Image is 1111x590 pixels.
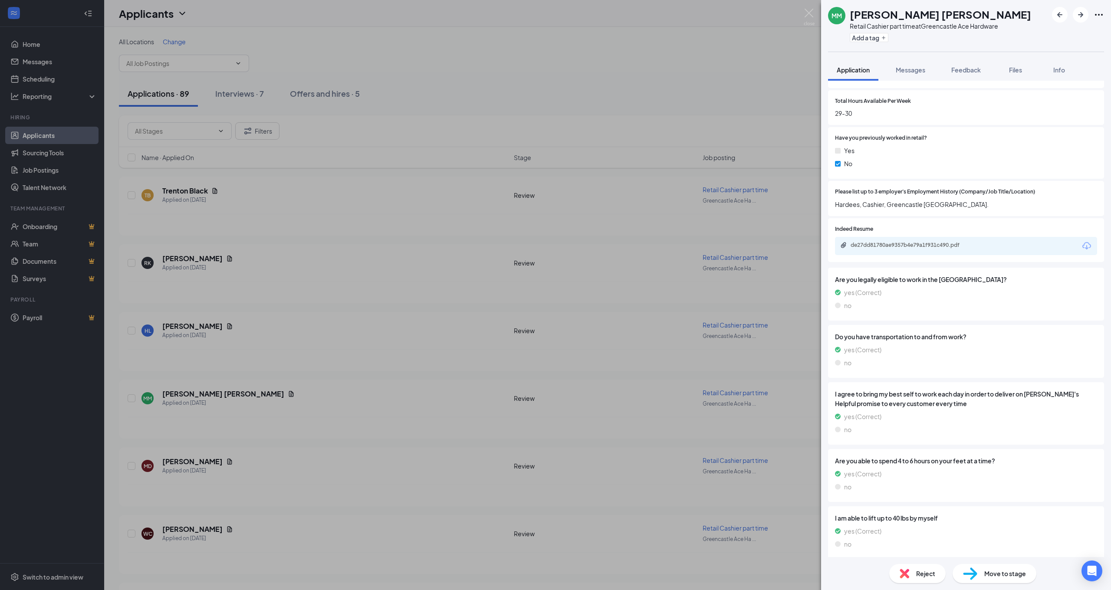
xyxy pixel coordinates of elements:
h1: [PERSON_NAME] [PERSON_NAME] [850,7,1031,22]
span: I am able to lift up to 40 lbs by myself [835,513,1097,523]
span: yes (Correct) [844,345,881,354]
span: Reject [916,569,935,578]
span: yes (Correct) [844,288,881,297]
span: Application [837,66,870,74]
svg: Paperclip [840,242,847,249]
span: Total Hours Available Per Week [835,97,911,105]
div: de27dd81780ae9357b4e79a1f931c490.pdf [851,242,972,249]
span: Info [1053,66,1065,74]
button: ArrowRight [1073,7,1088,23]
span: Indeed Resume [835,225,873,233]
div: Open Intercom Messenger [1081,560,1102,581]
button: PlusAdd a tag [850,33,888,42]
span: Yes [844,146,855,155]
svg: Ellipses [1094,10,1104,20]
span: yes (Correct) [844,469,881,479]
button: ArrowLeftNew [1052,7,1068,23]
span: no [844,482,851,492]
span: Hardees, Cashier, Greencastle [GEOGRAPHIC_DATA]. [835,200,1097,209]
svg: ArrowLeftNew [1055,10,1065,20]
span: Files [1009,66,1022,74]
span: Do you have transportation to and from work? [835,332,1097,341]
span: 29-30 [835,108,1097,118]
span: no [844,301,851,310]
div: Retail Cashier part time at Greencastle Ace Hardware [850,22,1031,30]
span: Move to stage [984,569,1026,578]
span: yes (Correct) [844,412,881,421]
span: Feedback [951,66,981,74]
span: Are you able to spend 4 to 6 hours on your feet at a time? [835,456,1097,465]
span: yes (Correct) [844,526,881,536]
div: MM [832,11,842,20]
svg: ArrowRight [1075,10,1086,20]
span: no [844,358,851,367]
span: no [844,539,851,549]
svg: Plus [881,35,886,40]
svg: Download [1081,241,1092,251]
span: Are you legally eligible to work in the [GEOGRAPHIC_DATA]? [835,275,1097,284]
span: I agree to bring my best self to work each day in order to deliver on [PERSON_NAME]'s Helpful pro... [835,389,1097,408]
span: no [844,425,851,434]
span: No [844,159,852,168]
span: Please list up to 3 employer's Employment History (Company/Job Title/Location) [835,188,1035,196]
span: Have you previously worked in retail? [835,134,927,142]
a: Paperclipde27dd81780ae9357b4e79a1f931c490.pdf [840,242,981,250]
span: Messages [896,66,925,74]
